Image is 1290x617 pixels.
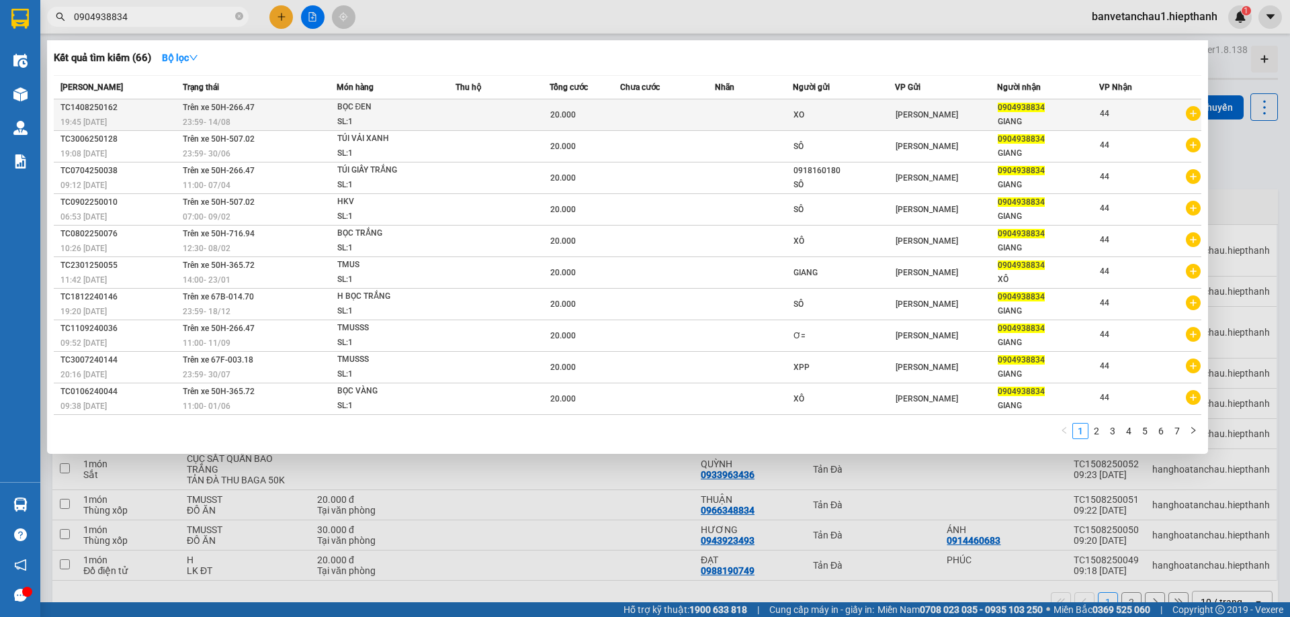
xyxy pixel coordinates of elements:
[1189,426,1197,434] span: right
[183,370,230,379] span: 23:59 - 30/07
[896,268,958,277] span: [PERSON_NAME]
[60,83,123,92] span: [PERSON_NAME]
[550,394,576,404] span: 20.000
[14,528,27,541] span: question-circle
[1186,106,1201,121] span: plus-circle
[1186,327,1201,342] span: plus-circle
[60,132,179,146] div: TC3006250128
[998,197,1045,207] span: 0904938834
[1088,423,1105,439] li: 2
[1170,424,1185,438] a: 7
[1186,169,1201,184] span: plus-circle
[183,307,230,316] span: 23:59 - 18/12
[1153,423,1169,439] li: 6
[337,321,438,336] div: TMUSSS
[998,146,1099,160] div: GIANG
[183,355,253,365] span: Trên xe 67F-003.18
[1186,201,1201,216] span: plus-circle
[11,9,29,29] img: logo-vxr
[998,304,1099,318] div: GIANG
[1185,423,1201,439] li: Next Page
[896,236,958,246] span: [PERSON_NAME]
[337,352,438,367] div: TMUSSS
[998,166,1045,175] span: 0904938834
[896,205,958,214] span: [PERSON_NAME]
[998,273,1099,287] div: XÔ
[998,103,1045,112] span: 0904938834
[1186,138,1201,152] span: plus-circle
[896,363,958,372] span: [PERSON_NAME]
[151,47,209,68] button: Bộ lọcdown
[998,387,1045,396] span: 0904938834
[550,331,576,340] span: 20.000
[1100,393,1109,402] span: 44
[550,142,576,151] span: 20.000
[896,110,958,120] span: [PERSON_NAME]
[1137,423,1153,439] li: 5
[337,195,438,209] div: HKV
[896,142,958,151] span: [PERSON_NAME]
[1100,298,1109,307] span: 44
[337,115,438,130] div: SL: 1
[456,83,481,92] span: Thu hộ
[60,353,179,367] div: TC3007240144
[13,87,28,101] img: warehouse-icon
[1100,172,1109,181] span: 44
[550,173,576,183] span: 20.000
[715,83,734,92] span: Nhãn
[60,275,107,285] span: 11:42 [DATE]
[1100,330,1109,339] span: 44
[896,331,958,340] span: [PERSON_NAME]
[183,275,230,285] span: 14:00 - 23/01
[337,384,438,399] div: BỌC VÀNG
[896,394,958,404] span: [PERSON_NAME]
[1186,232,1201,247] span: plus-circle
[1137,424,1152,438] a: 5
[337,367,438,382] div: SL: 1
[60,385,179,399] div: TC0106240044
[235,11,243,23] span: close-circle
[1185,423,1201,439] button: right
[1060,426,1068,434] span: left
[60,322,179,336] div: TC1109240036
[162,52,198,63] strong: Bộ lọc
[183,260,255,270] span: Trên xe 50H-365.72
[337,209,438,224] div: SL: 1
[998,292,1045,301] span: 0904938834
[60,164,179,178] div: TC0704250038
[183,338,230,348] span: 11:00 - 11/09
[998,355,1045,365] span: 0904938834
[550,268,576,277] span: 20.000
[895,83,920,92] span: VP Gửi
[793,234,894,248] div: XÔ
[235,12,243,20] span: close-circle
[56,12,65,21] span: search
[793,266,894,280] div: GIANG
[60,149,107,158] span: 19:08 [DATE]
[60,307,107,316] span: 19:20 [DATE]
[183,324,255,333] span: Trên xe 50H-266.47
[1100,361,1109,371] span: 44
[54,51,151,65] h3: Kết quả tìm kiếm ( 66 )
[550,83,588,92] span: Tổng cước
[550,299,576,309] span: 20.000
[550,363,576,372] span: 20.000
[793,83,830,92] span: Người gửi
[183,212,230,222] span: 07:00 - 09/02
[337,226,438,241] div: BỌC TRẮNG
[60,227,179,241] div: TC0802250076
[60,212,107,222] span: 06:53 [DATE]
[60,195,179,209] div: TC0902250010
[997,83,1041,92] span: Người nhận
[793,164,894,178] div: 0918160180
[620,83,660,92] span: Chưa cước
[550,205,576,214] span: 20.000
[183,117,230,127] span: 23:59 - 14/08
[1105,423,1121,439] li: 3
[998,324,1045,333] span: 0904938834
[896,299,958,309] span: [PERSON_NAME]
[183,197,255,207] span: Trên xe 50H-507.02
[13,121,28,135] img: warehouse-icon
[1100,267,1109,276] span: 44
[13,54,28,68] img: warehouse-icon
